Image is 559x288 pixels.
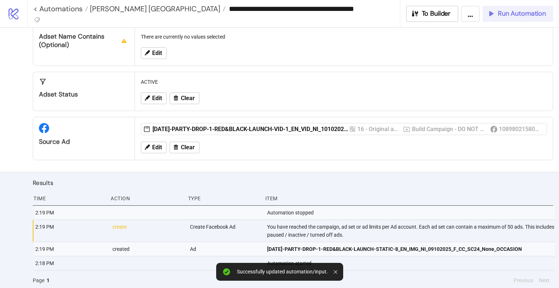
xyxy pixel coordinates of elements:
span: Page [33,276,44,284]
span: Clear [181,95,195,102]
button: Clear [170,92,199,104]
div: Adset Status [39,90,129,99]
div: 2:19 PM [35,220,107,242]
div: created [112,242,184,256]
span: Clear [181,144,195,151]
div: Time [33,192,105,205]
button: Run Automation [483,6,553,22]
div: 16 - Original ads UK [357,125,400,134]
div: Action [110,192,182,205]
button: Edit [141,142,167,153]
span: [DATE]-PARTY-DROP-1-RED&BLACK-LAUNCH-STATIC-8_EN_IMG_NI_09102025_F_CC_SC24_None_OCCASION [267,245,522,253]
a: [DATE]-PARTY-DROP-1-RED&BLACK-LAUNCH-STATIC-8_EN_IMG_NI_09102025_F_CC_SC24_None_OCCASION [267,242,550,256]
div: Item [265,192,553,205]
span: Edit [152,144,162,151]
div: Source Ad [39,138,129,146]
div: [DATE]-PARTY-DROP-1-RED&BLACK-LAUNCH-VID-1_EN_VID_NI_10102025_F_CC_SC24_USP10_SEASONAL [152,125,349,133]
p: There are currently no values selected [141,33,547,41]
div: 2:19 PM [35,206,107,220]
span: To Builder [422,9,451,18]
button: ... [461,6,480,22]
div: Automation stopped [266,206,555,220]
div: 2:19 PM [35,242,107,256]
h2: Results [33,178,553,188]
div: create [112,220,184,242]
div: Type [187,192,259,205]
div: Build Campaign - DO NOT SET LIVE [412,125,488,134]
button: Edit [141,47,167,59]
span: Run Automation [498,9,546,18]
div: 1089802158068329 [499,125,542,134]
div: Successfully updated automation/input. [237,269,328,275]
button: To Builder [406,6,459,22]
button: Next [537,276,552,284]
div: ACTIVE [138,75,550,89]
div: Adset Name contains (optional) [39,32,129,49]
span: Edit [152,95,162,102]
div: 2:18 PM [35,256,107,270]
div: Create Facebook Ad [189,220,261,242]
a: [PERSON_NAME] [GEOGRAPHIC_DATA] [88,5,226,12]
button: Clear [170,142,199,153]
a: < Automations [33,5,88,12]
button: Edit [141,92,167,104]
span: [PERSON_NAME] [GEOGRAPHIC_DATA] [88,4,220,13]
span: Edit [152,50,162,56]
button: Previous [511,276,535,284]
div: Automation started [266,256,555,270]
div: You have reached the campaign, ad set or ad limits per Ad account. Each ad set can contain a maxi... [266,220,555,242]
div: Ad [189,242,261,256]
button: 1 [44,276,52,284]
